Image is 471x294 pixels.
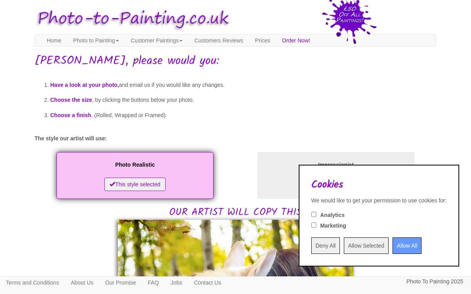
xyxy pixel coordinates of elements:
p: Impressionist [265,160,407,170]
li: and email us if you would like any changes. [50,77,436,93]
button: This style selected [104,178,165,191]
a: Customers Reviews [188,35,249,46]
img: Photo to Painting [31,4,232,34]
a: Order Now! [276,35,316,46]
div: We would like to get your permission to use cookies for: [311,197,447,204]
label: The style our artist will use: [35,134,107,142]
p: Photo To Painting 2025 [406,277,463,287]
span: Choose the size [50,97,92,103]
input: Allow Selected [344,237,389,254]
input: Allow All [392,237,422,254]
p: Photo Realistic [64,160,206,170]
h2: OUR ARTIST WILL COPY THIS [35,150,436,218]
a: FAQ [142,277,165,288]
li: , by clicking the buttons below your photo. [50,92,436,108]
span: Have a look at your photo, [50,82,119,88]
a: Customer Paintings [125,35,188,46]
a: Our Promise [99,277,142,288]
label: Analytics [320,211,345,219]
h2: Cookies [311,179,447,191]
a: About Us [65,277,99,288]
span: Choose a finish [50,112,91,118]
input: Deny All [311,237,340,254]
a: Prices [249,35,276,46]
a: Home [41,35,67,46]
h1: [PERSON_NAME], please would you: [35,55,436,68]
li: , (Rolled, Wrapped or Framed). [50,108,436,123]
label: Marketing [320,222,346,230]
a: Photo to Painting [67,35,125,46]
a: Contact Us [188,277,227,288]
a: Jobs [165,277,188,288]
